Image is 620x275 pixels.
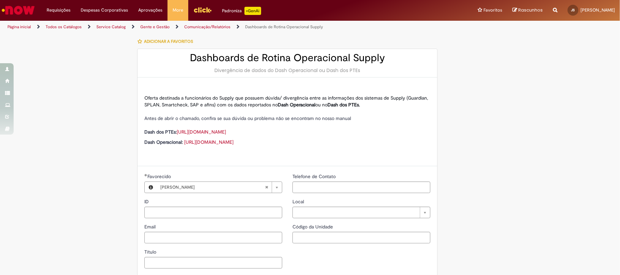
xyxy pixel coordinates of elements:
[160,182,265,193] span: [PERSON_NAME]
[144,115,351,121] span: Antes de abrir o chamado, confira se sua dúvida ou problema não se encontram no nosso manual
[278,102,315,108] strong: Dash Operacional
[140,24,170,30] a: Gente e Gestão
[1,3,36,17] img: ServiceNow
[518,7,543,13] span: Rascunhos
[292,199,305,205] span: Local
[144,139,183,145] strong: Dash Operacional:
[184,24,230,30] a: Comunicação/Relatórios
[144,257,282,269] input: Título
[328,102,360,108] strong: Dash dos PTEs.
[137,34,197,49] button: Adicionar a Favoritos
[144,199,150,205] span: ID
[222,7,261,15] div: Padroniza
[581,7,615,13] span: [PERSON_NAME]
[144,95,428,108] span: Oferta destinada a funcionários do Supply que possuem dúvida/ divergência entre as informações do...
[138,7,162,14] span: Aprovações
[47,7,70,14] span: Requisições
[81,7,128,14] span: Despesas Corporativas
[245,24,323,30] a: Dashboards de Rotina Operacional Supply
[292,232,430,243] input: Código da Unidade
[96,24,126,30] a: Service Catalog
[5,21,408,33] ul: Trilhas de página
[173,7,183,14] span: More
[571,8,575,12] span: JS
[512,7,543,14] a: Rascunhos
[144,249,158,255] span: Título
[193,5,212,15] img: click_logo_yellow_360x200.png
[46,24,82,30] a: Todos os Catálogos
[144,207,282,218] input: ID
[483,7,502,14] span: Favoritos
[292,224,334,230] span: Código da Unidade
[292,173,337,179] span: Telefone de Contato
[292,182,430,193] input: Telefone de Contato
[144,174,147,176] span: Obrigatório Preenchido
[177,129,226,135] a: [URL][DOMAIN_NAME]
[157,182,282,193] a: [PERSON_NAME]Limpar campo Favorecido
[184,139,234,145] a: [URL][DOMAIN_NAME]
[144,67,430,74] div: Divergência de dados do Dash Operacional ou Dash dos PTEs
[144,52,430,64] h2: Dashboards de Rotina Operacional Supply
[292,207,430,218] a: Limpar campo Local
[144,39,193,44] span: Adicionar a Favoritos
[7,24,31,30] a: Página inicial
[144,232,282,243] input: Email
[145,182,157,193] button: Favorecido, Visualizar este registro Jeferson Silva Souza
[144,224,157,230] span: Email
[261,182,272,193] abbr: Limpar campo Favorecido
[144,129,177,135] strong: Dash dos PTEs:
[147,173,172,179] span: Favorecido, Jeferson Silva Souza
[244,7,261,15] p: +GenAi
